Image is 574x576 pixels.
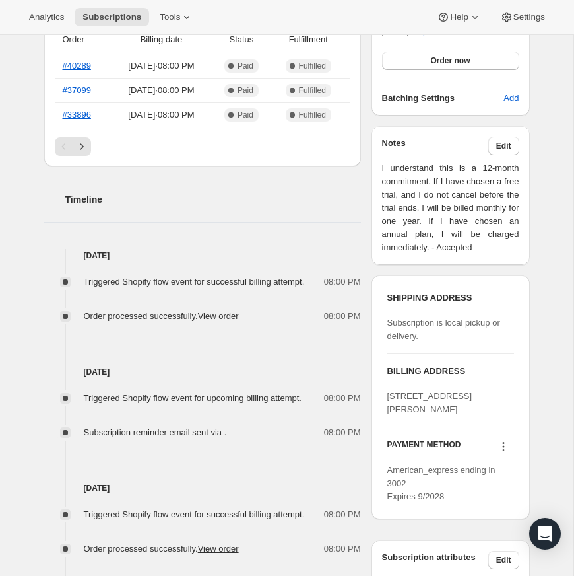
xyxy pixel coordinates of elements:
[382,26,428,36] span: [DATE] ·
[382,162,519,254] span: I understand this is a 12-month commitment. If I have chosen a free trial, and I do not cancel be...
[114,59,208,73] span: [DATE] · 08:00 PM
[324,275,361,289] span: 08:00 PM
[55,25,111,54] th: Order
[382,137,488,155] h3: Notes
[84,544,239,554] span: Order processed successfully.
[152,8,201,26] button: Tools
[496,141,511,151] span: Edit
[238,110,253,120] span: Paid
[274,33,342,46] span: Fulfillment
[160,12,180,22] span: Tools
[29,12,64,22] span: Analytics
[324,508,361,521] span: 08:00 PM
[114,33,208,46] span: Billing date
[387,465,495,501] span: American_express ending in 3002 Expires 9/2028
[387,318,500,341] span: Subscription is local pickup or delivery.
[84,311,239,321] span: Order processed successfully.
[382,551,488,569] h3: Subscription attributes
[63,110,91,120] a: #33896
[488,551,519,569] button: Edit
[84,509,305,519] span: Triggered Shopify flow event for successful billing attempt.
[382,92,504,105] h6: Batching Settings
[324,310,361,323] span: 08:00 PM
[495,88,526,109] button: Add
[63,85,91,95] a: #37099
[387,439,461,457] h3: PAYMENT METHOD
[114,108,208,122] span: [DATE] · 08:00 PM
[299,110,326,120] span: Fulfilled
[450,12,468,22] span: Help
[63,61,91,71] a: #40289
[84,277,305,287] span: Triggered Shopify flow event for successful billing attempt.
[429,8,489,26] button: Help
[84,427,227,437] span: Subscription reminder email sent via .
[496,555,511,565] span: Edit
[430,55,470,66] span: Order now
[238,61,253,71] span: Paid
[44,249,361,262] h4: [DATE]
[44,482,361,495] h4: [DATE]
[198,311,239,321] a: View order
[82,12,141,22] span: Subscriptions
[114,84,208,97] span: [DATE] · 08:00 PM
[513,12,545,22] span: Settings
[44,365,361,378] h4: [DATE]
[299,85,326,96] span: Fulfilled
[238,85,253,96] span: Paid
[387,291,514,305] h3: SHIPPING ADDRESS
[299,61,326,71] span: Fulfilled
[492,8,553,26] button: Settings
[84,393,302,403] span: Triggered Shopify flow event for upcoming billing attempt.
[324,426,361,439] span: 08:00 PM
[529,518,561,550] div: Open Intercom Messenger
[382,52,519,70] button: Order now
[324,392,361,405] span: 08:00 PM
[65,193,361,206] h2: Timeline
[387,365,514,378] h3: BILLING ADDRESS
[75,8,149,26] button: Subscriptions
[324,542,361,556] span: 08:00 PM
[387,391,472,414] span: [STREET_ADDRESS][PERSON_NAME]
[503,92,519,105] span: Add
[198,544,239,554] a: View order
[21,8,72,26] button: Analytics
[488,137,519,155] button: Edit
[55,137,350,156] nav: Pagination
[216,33,267,46] span: Status
[73,137,91,156] button: Next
